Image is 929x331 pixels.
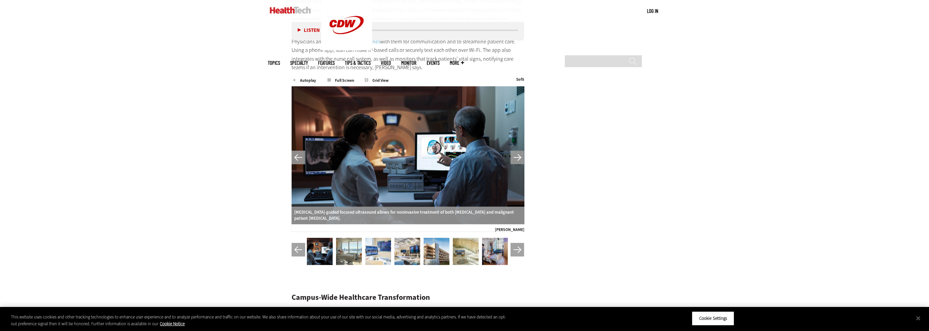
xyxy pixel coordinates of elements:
button: Previous [292,151,305,164]
div: This website uses cookies and other tracking technologies to enhance user experience and to analy... [11,314,511,327]
div: of [516,77,524,81]
img: MRI-guided focused ultrasound [307,238,333,265]
img: NYU Langone Health [336,238,362,265]
a: CDW [321,45,372,52]
img: Lucile Packard Children’s Hospital Stanford [424,238,449,265]
a: Tips & Tactics [345,60,371,65]
span: More [450,60,464,65]
button: Previous [292,243,305,256]
span: 8 [522,77,524,82]
button: Next [510,243,524,256]
a: Log in [647,8,658,14]
span: 5 [516,77,518,82]
p: [MEDICAL_DATA]-guided focused ultrasound allows for noninvasive treatment of both [MEDICAL_DATA] ... [294,209,522,221]
img: Home [270,7,311,14]
span: Topics [268,60,280,65]
a: Video [381,60,391,65]
a: More information about your privacy [160,321,185,327]
a: Events [427,60,440,65]
div: User menu [647,7,658,15]
div: [PERSON_NAME] [292,224,524,232]
a: Features [318,60,335,65]
img: Kimmel Pavilion features a 75-inch HD display dubbed MyWall [365,238,391,265]
span: Full Screen [327,78,363,82]
a: MonITor [401,60,416,65]
img: operating room at Kimmel Pavilion [394,238,420,265]
span: Autoplay [292,78,326,82]
span: Grid View [364,78,398,82]
button: Next [510,151,524,164]
img: Private patient rooms at the hospital [482,238,508,265]
span: Specialty [290,60,308,65]
img: Lucile Packard Children’s Hospital Stanford [453,238,479,265]
button: Cookie Settings [692,311,734,326]
button: Close [911,311,926,326]
div: Campus-Wide Healthcare Transformation [292,294,524,301]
